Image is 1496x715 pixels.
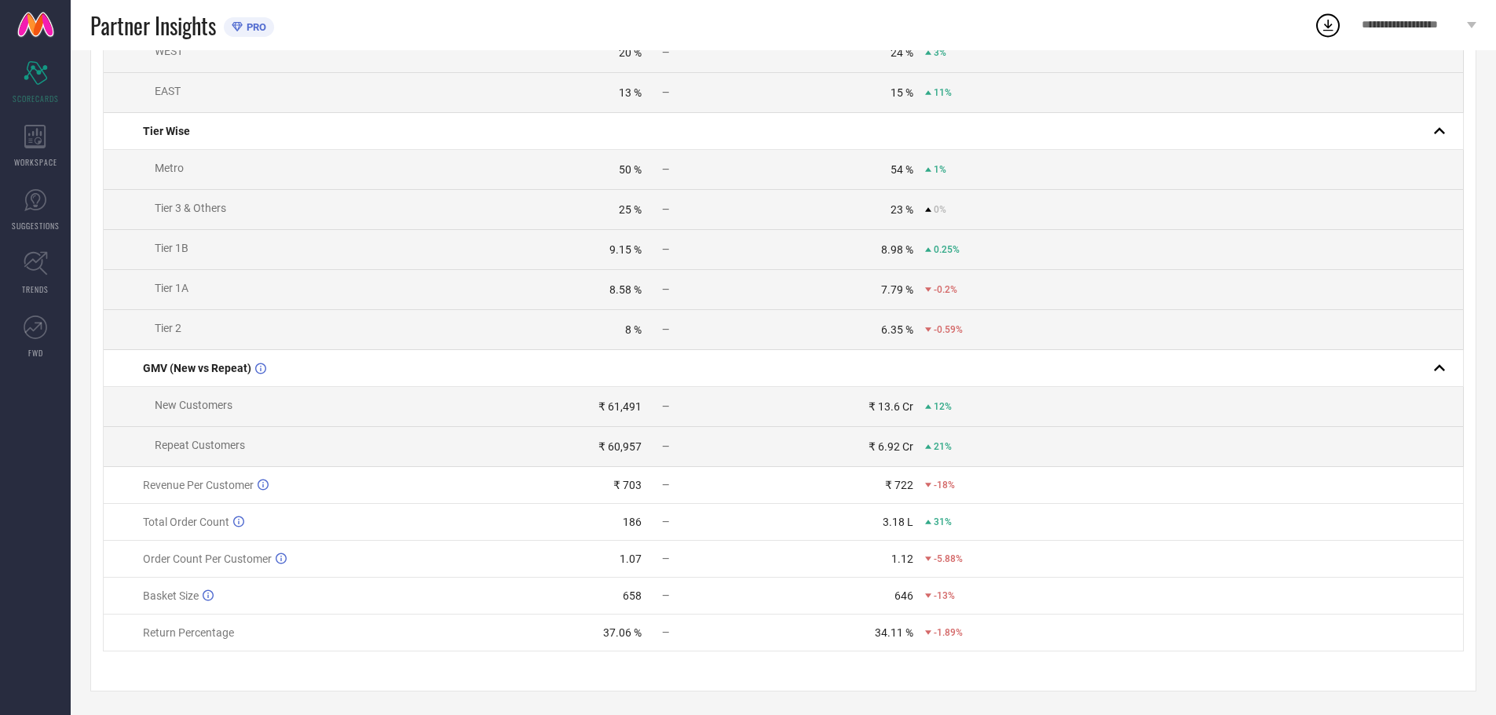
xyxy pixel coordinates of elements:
[934,516,952,527] span: 31%
[143,362,251,374] span: GMV (New vs Repeat)
[613,479,642,491] div: ₹ 703
[12,220,60,232] span: SUGGESTIONS
[891,163,913,176] div: 54 %
[143,589,199,602] span: Basket Size
[143,626,234,639] span: Return Percentage
[662,324,669,335] span: —
[934,47,946,58] span: 3%
[619,163,642,176] div: 50 %
[883,516,913,528] div: 3.18 L
[934,590,955,601] span: -13%
[662,627,669,638] span: —
[891,86,913,99] div: 15 %
[603,626,642,639] div: 37.06 %
[623,516,642,528] div: 186
[143,125,190,137] span: Tier Wise
[22,283,49,295] span: TRENDS
[662,87,669,98] span: —
[243,21,266,33] span: PRO
[934,87,952,98] span: 11%
[598,440,642,453] div: ₹ 60,957
[934,441,952,452] span: 21%
[662,553,669,564] span: —
[143,516,229,528] span: Total Order Count
[891,46,913,59] div: 24 %
[662,480,669,491] span: —
[891,553,913,565] div: 1.12
[881,323,913,336] div: 6.35 %
[934,244,960,255] span: 0.25%
[619,46,642,59] div: 20 %
[869,440,913,453] div: ₹ 6.92 Cr
[934,480,955,491] span: -18%
[28,347,43,359] span: FWD
[155,322,181,334] span: Tier 2
[934,164,946,175] span: 1%
[143,553,272,565] span: Order Count Per Customer
[875,626,913,639] div: 34.11 %
[155,439,245,451] span: Repeat Customers
[609,283,642,296] div: 8.58 %
[891,203,913,216] div: 23 %
[598,400,642,413] div: ₹ 61,491
[14,156,57,168] span: WORKSPACE
[662,204,669,215] span: —
[934,401,952,412] span: 12%
[609,243,642,256] div: 9.15 %
[155,202,226,214] span: Tier 3 & Others
[155,85,181,97] span: EAST
[881,243,913,256] div: 8.98 %
[155,242,188,254] span: Tier 1B
[155,282,188,294] span: Tier 1A
[934,324,963,335] span: -0.59%
[625,323,642,336] div: 8 %
[662,441,669,452] span: —
[623,589,642,602] div: 658
[662,47,669,58] span: —
[1314,11,1342,39] div: Open download list
[620,553,642,565] div: 1.07
[13,93,59,104] span: SCORECARDS
[662,516,669,527] span: —
[619,203,642,216] div: 25 %
[934,627,963,638] span: -1.89%
[662,590,669,601] span: —
[934,204,946,215] span: 0%
[934,553,963,564] span: -5.88%
[894,589,913,602] div: 646
[885,479,913,491] div: ₹ 722
[662,244,669,255] span: —
[155,162,184,174] span: Metro
[869,400,913,413] div: ₹ 13.6 Cr
[143,479,254,491] span: Revenue Per Customer
[619,86,642,99] div: 13 %
[881,283,913,296] div: 7.79 %
[662,164,669,175] span: —
[155,399,232,411] span: New Customers
[90,9,216,42] span: Partner Insights
[662,401,669,412] span: —
[934,284,957,295] span: -0.2%
[155,45,183,57] span: WEST
[662,284,669,295] span: —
